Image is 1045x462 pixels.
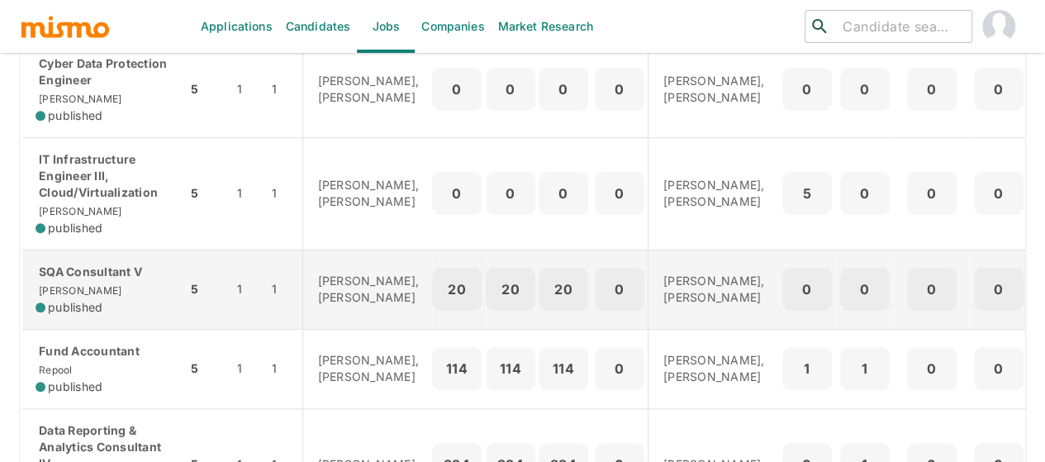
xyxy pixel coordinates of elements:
[492,357,529,380] p: 114
[981,278,1017,301] p: 0
[847,78,883,101] p: 0
[187,250,224,329] td: 5
[36,264,173,280] p: SQA Consultant V
[36,55,173,88] p: Cyber Data Protection Engineer
[268,329,302,408] td: 1
[268,42,302,138] td: 1
[663,177,765,210] p: [PERSON_NAME], [PERSON_NAME]
[492,78,529,101] p: 0
[847,357,883,380] p: 1
[48,107,102,124] span: published
[439,357,475,380] p: 114
[20,14,111,39] img: logo
[789,357,825,380] p: 1
[981,78,1017,101] p: 0
[789,182,825,205] p: 5
[224,137,268,250] td: 1
[439,278,475,301] p: 20
[789,278,825,301] p: 0
[914,182,950,205] p: 0
[545,78,582,101] p: 0
[268,250,302,329] td: 1
[224,329,268,408] td: 1
[545,182,582,205] p: 0
[48,220,102,236] span: published
[36,284,121,297] span: [PERSON_NAME]
[36,151,173,201] p: IT Infrastructure Engineer III, Cloud/Virtualization
[663,273,765,306] p: [PERSON_NAME], [PERSON_NAME]
[36,93,121,105] span: [PERSON_NAME]
[48,299,102,316] span: published
[914,357,950,380] p: 0
[36,205,121,217] span: [PERSON_NAME]
[224,250,268,329] td: 1
[663,73,765,106] p: [PERSON_NAME], [PERSON_NAME]
[847,182,883,205] p: 0
[981,357,1017,380] p: 0
[48,379,102,395] span: published
[914,278,950,301] p: 0
[439,182,475,205] p: 0
[492,278,529,301] p: 20
[847,278,883,301] p: 0
[601,182,638,205] p: 0
[268,137,302,250] td: 1
[545,357,582,380] p: 114
[318,73,420,106] p: [PERSON_NAME], [PERSON_NAME]
[187,42,224,138] td: 5
[545,278,582,301] p: 20
[601,78,638,101] p: 0
[318,273,420,306] p: [PERSON_NAME], [PERSON_NAME]
[836,15,965,38] input: Candidate search
[981,182,1017,205] p: 0
[36,364,73,376] span: Repool
[663,352,765,385] p: [PERSON_NAME], [PERSON_NAME]
[187,137,224,250] td: 5
[318,352,420,385] p: [PERSON_NAME], [PERSON_NAME]
[492,182,529,205] p: 0
[439,78,475,101] p: 0
[187,329,224,408] td: 5
[601,357,638,380] p: 0
[318,177,420,210] p: [PERSON_NAME], [PERSON_NAME]
[982,10,1015,43] img: Maia Reyes
[789,78,825,101] p: 0
[224,42,268,138] td: 1
[601,278,638,301] p: 0
[914,78,950,101] p: 0
[36,343,173,360] p: Fund Accountant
